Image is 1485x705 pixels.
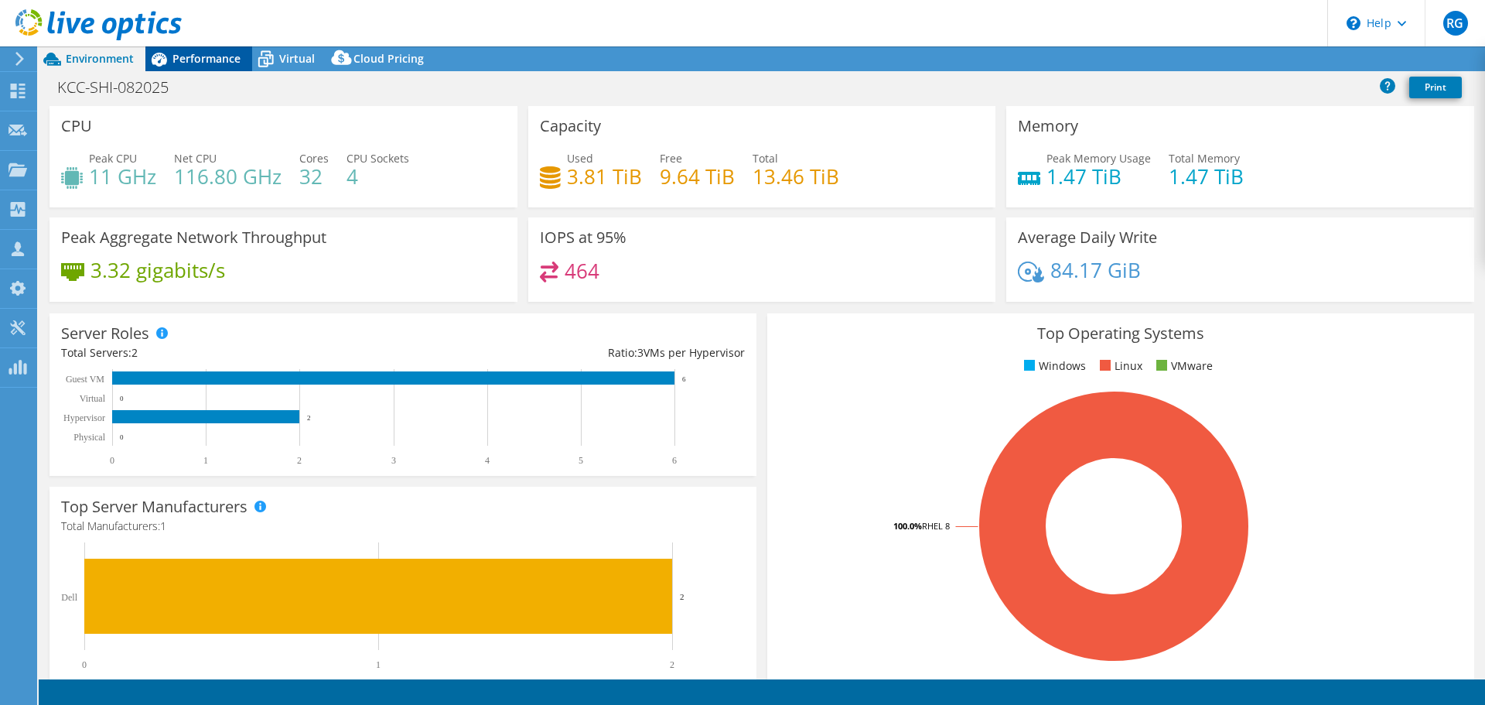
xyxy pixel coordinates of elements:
[682,375,686,383] text: 6
[1443,11,1468,36] span: RG
[307,414,311,422] text: 2
[61,118,92,135] h3: CPU
[579,455,583,466] text: 5
[637,345,643,360] span: 3
[174,168,282,185] h4: 116.80 GHz
[1050,262,1141,279] h4: 84.17 GiB
[1046,168,1151,185] h4: 1.47 TiB
[346,168,409,185] h4: 4
[66,51,134,66] span: Environment
[672,455,677,466] text: 6
[376,659,381,670] text: 1
[120,395,124,402] text: 0
[299,168,329,185] h4: 32
[61,344,403,361] div: Total Servers:
[90,262,225,279] h4: 3.32 gigabits/s
[73,432,105,443] text: Physical
[1169,151,1240,166] span: Total Memory
[1096,358,1142,375] li: Linux
[540,118,601,135] h3: Capacity
[1018,118,1078,135] h3: Memory
[299,151,329,166] span: Cores
[660,168,735,185] h4: 9.64 TiB
[540,229,626,246] h3: IOPS at 95%
[131,345,138,360] span: 2
[203,455,208,466] text: 1
[63,412,105,423] text: Hypervisor
[110,455,114,466] text: 0
[403,344,745,361] div: Ratio: VMs per Hypervisor
[680,592,684,601] text: 2
[567,151,593,166] span: Used
[1409,77,1462,98] a: Print
[485,455,490,466] text: 4
[1152,358,1213,375] li: VMware
[893,520,922,532] tspan: 100.0%
[50,79,193,96] h1: KCC-SHI-082025
[922,520,950,532] tspan: RHEL 8
[89,151,137,166] span: Peak CPU
[346,151,409,166] span: CPU Sockets
[174,151,217,166] span: Net CPU
[1020,358,1086,375] li: Windows
[61,592,77,603] text: Dell
[753,168,839,185] h4: 13.46 TiB
[160,518,166,533] span: 1
[297,455,302,466] text: 2
[391,455,396,466] text: 3
[1018,229,1157,246] h3: Average Daily Write
[1169,168,1244,185] h4: 1.47 TiB
[89,168,156,185] h4: 11 GHz
[61,325,149,342] h3: Server Roles
[279,51,315,66] span: Virtual
[80,393,106,404] text: Virtual
[61,229,326,246] h3: Peak Aggregate Network Throughput
[61,518,745,535] h4: Total Manufacturers:
[1046,151,1151,166] span: Peak Memory Usage
[753,151,778,166] span: Total
[172,51,241,66] span: Performance
[66,374,104,385] text: Guest VM
[779,325,1463,342] h3: Top Operating Systems
[353,51,424,66] span: Cloud Pricing
[567,168,642,185] h4: 3.81 TiB
[660,151,682,166] span: Free
[82,659,87,670] text: 0
[670,659,674,670] text: 2
[1347,16,1360,30] svg: \n
[565,262,599,279] h4: 464
[120,433,124,441] text: 0
[61,498,247,515] h3: Top Server Manufacturers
